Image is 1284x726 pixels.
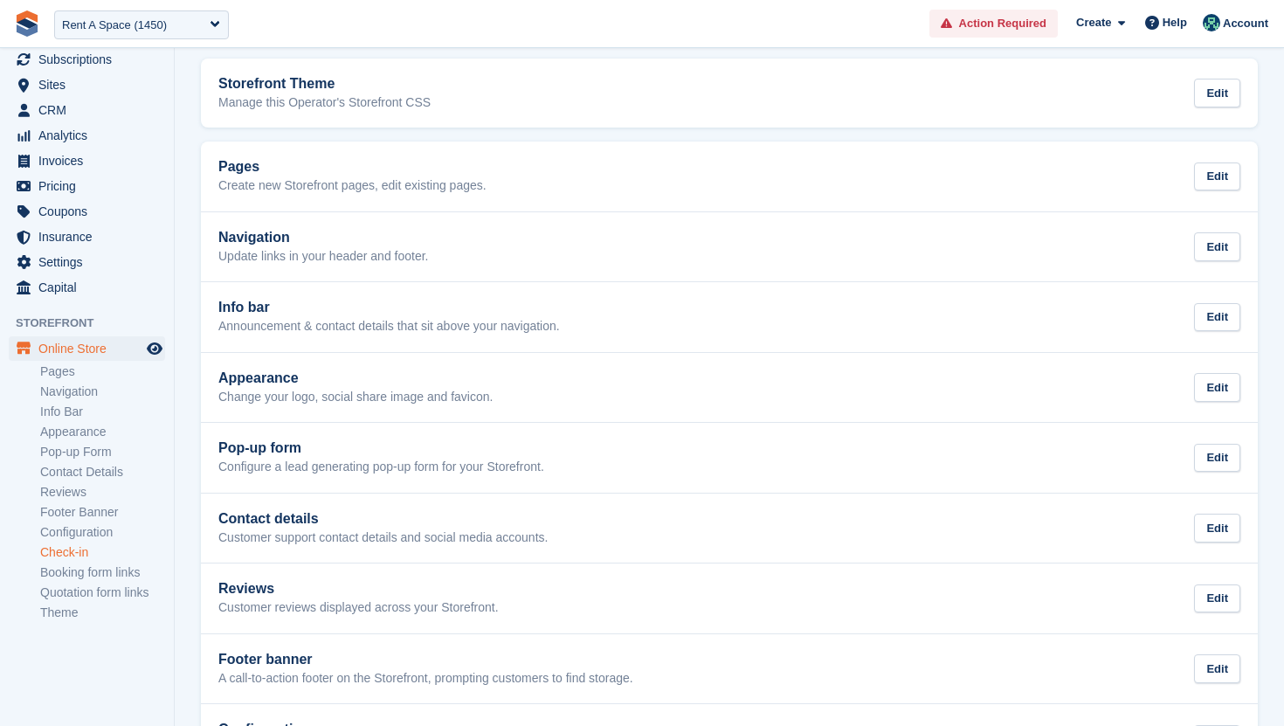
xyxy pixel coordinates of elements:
a: Booking form links [40,564,165,581]
h2: Appearance [218,370,493,386]
span: Storefront [16,315,174,332]
span: Invoices [38,149,143,173]
a: Reviews [40,484,165,501]
div: Edit [1194,654,1240,683]
p: Manage this Operator's Storefront CSS [218,95,431,111]
a: Check-in [40,544,165,561]
h2: Info bar [218,300,560,315]
a: menu [9,275,165,300]
p: Change your logo, social share image and favicon. [218,390,493,405]
h2: Pages [218,159,487,175]
span: Help [1163,14,1187,31]
h2: Reviews [218,581,499,597]
a: menu [9,199,165,224]
a: menu [9,225,165,249]
a: menu [9,149,165,173]
img: Jennifer Ofodile [1203,14,1220,31]
img: stora-icon-8386f47178a22dfd0bd8f6a31ec36ba5ce8667c1dd55bd0f319d3a0aa187defe.svg [14,10,40,37]
h2: Storefront Theme [218,76,431,92]
a: menu [9,174,165,198]
a: Pages Create new Storefront pages, edit existing pages. Edit [201,142,1258,211]
h2: Navigation [218,230,429,245]
span: Capital [38,275,143,300]
a: Contact Details [40,464,165,481]
a: Info Bar [40,404,165,420]
a: menu [9,336,165,361]
span: Analytics [38,123,143,148]
span: Online Store [38,336,143,361]
div: Edit [1194,232,1240,261]
a: Pages [40,363,165,380]
a: Action Required [929,10,1058,38]
a: Pop-up form Configure a lead generating pop-up form for your Storefront. Edit [201,423,1258,493]
a: Quotation form links [40,584,165,601]
p: Announcement & contact details that sit above your navigation. [218,319,560,335]
div: Edit [1194,162,1240,191]
div: Edit [1194,373,1240,402]
a: Theme [40,605,165,621]
a: Contact details Customer support contact details and social media accounts. Edit [201,494,1258,564]
h2: Pop-up form [218,440,544,456]
p: Create new Storefront pages, edit existing pages. [218,178,487,194]
div: Rent A Space (1450) [62,17,167,34]
a: Appearance [40,424,165,440]
p: Customer support contact details and social media accounts. [218,530,548,546]
span: Subscriptions [38,47,143,72]
h2: Footer banner [218,652,633,667]
a: menu [9,73,165,97]
span: CRM [38,98,143,122]
span: Coupons [38,199,143,224]
div: Edit [1194,79,1240,107]
span: Action Required [959,15,1046,32]
a: Navigation Update links in your header and footer. Edit [201,212,1258,282]
span: Settings [38,250,143,274]
a: Footer banner A call-to-action footer on the Storefront, prompting customers to find storage. Edit [201,634,1258,704]
p: A call-to-action footer on the Storefront, prompting customers to find storage. [218,671,633,687]
p: Configure a lead generating pop-up form for your Storefront. [218,460,544,475]
a: Reviews Customer reviews displayed across your Storefront. Edit [201,564,1258,633]
a: Navigation [40,384,165,400]
div: Edit [1194,584,1240,613]
a: Footer Banner [40,504,165,521]
span: Create [1076,14,1111,31]
span: Pricing [38,174,143,198]
a: Pop-up Form [40,444,165,460]
p: Update links in your header and footer. [218,249,429,265]
span: Account [1223,15,1268,32]
a: Appearance Change your logo, social share image and favicon. Edit [201,353,1258,423]
a: Storefront Theme Manage this Operator's Storefront CSS Edit [201,59,1258,128]
span: Insurance [38,225,143,249]
p: Customer reviews displayed across your Storefront. [218,600,499,616]
h2: Contact details [218,511,548,527]
a: menu [9,250,165,274]
a: Info bar Announcement & contact details that sit above your navigation. Edit [201,282,1258,352]
a: menu [9,98,165,122]
a: Preview store [144,338,165,359]
div: Edit [1194,514,1240,543]
a: menu [9,123,165,148]
a: menu [9,47,165,72]
div: Edit [1194,303,1240,332]
div: Edit [1194,444,1240,473]
span: Sites [38,73,143,97]
a: Configuration [40,524,165,541]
